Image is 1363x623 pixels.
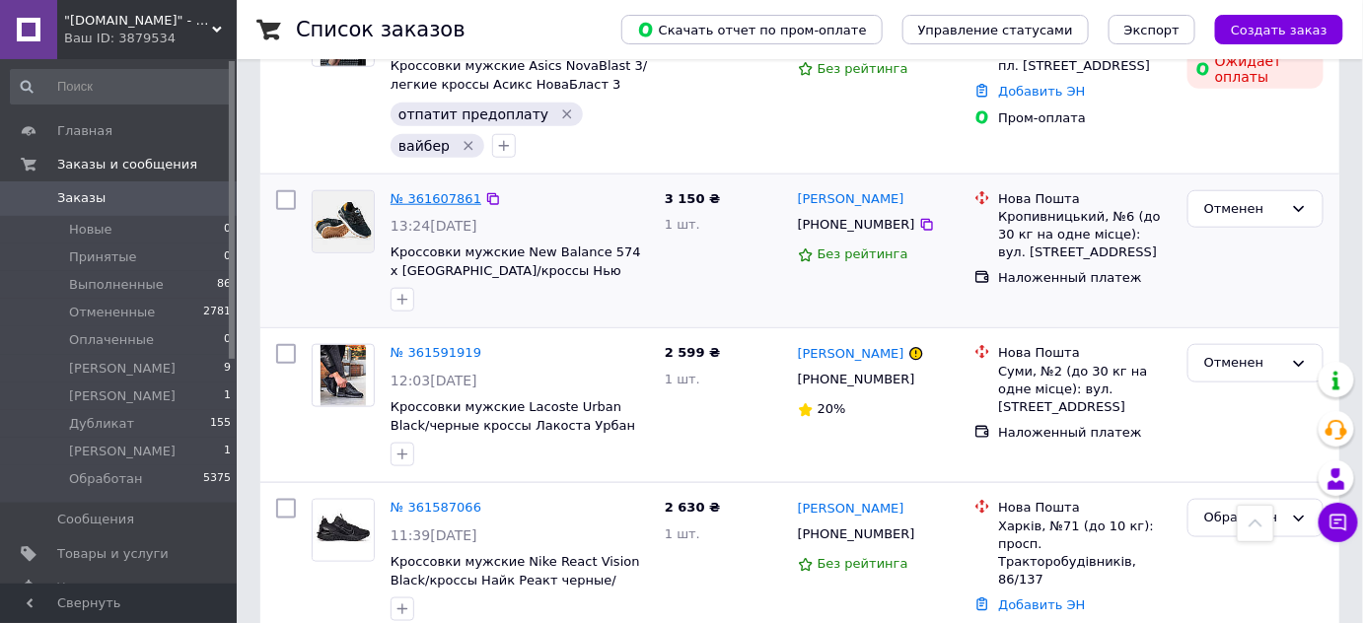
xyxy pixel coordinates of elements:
[69,331,154,349] span: Оплаченные
[637,21,867,38] span: Скачать отчет по пром-оплате
[312,499,375,562] a: Фото товару
[64,12,212,30] span: "intershoes.in.ua" - интернет-магазин
[391,191,481,206] a: № 361607861
[1109,15,1195,44] button: Экспорт
[902,15,1089,44] button: Управление статусами
[224,360,231,378] span: 9
[398,106,548,122] span: отпатит предоплату
[312,344,375,407] a: Фото товару
[203,304,231,321] span: 2781
[559,106,575,122] svg: Удалить метку
[57,545,169,563] span: Товары и услуги
[391,500,481,515] a: № 361587066
[1195,22,1343,36] a: Создать заказ
[794,367,919,392] div: [PHONE_NUMBER]
[391,527,477,543] span: 11:39[DATE]
[1124,23,1180,37] span: Экспорт
[312,190,375,253] a: Фото товару
[217,276,231,294] span: 86
[69,221,112,239] span: Новые
[224,331,231,349] span: 0
[998,109,1172,127] div: Пром-оплата
[391,345,481,360] a: № 361591919
[203,470,231,488] span: 5375
[69,415,134,433] span: Дубликат
[818,401,846,416] span: 20%
[224,387,231,405] span: 1
[665,345,720,360] span: 2 599 ₴
[998,190,1172,208] div: Нова Пошта
[818,61,908,76] span: Без рейтинга
[798,345,904,364] a: [PERSON_NAME]
[665,526,700,541] span: 1 шт.
[998,499,1172,517] div: Нова Пошта
[57,579,147,596] span: Уведомления
[621,15,883,44] button: Скачать отчет по пром-оплате
[461,138,476,154] svg: Удалить метку
[665,217,700,232] span: 1 шт.
[69,248,137,266] span: Принятые
[818,246,908,261] span: Без рейтинга
[69,470,142,488] span: Обработан
[391,218,477,234] span: 13:24[DATE]
[794,521,919,547] div: [PHONE_NUMBER]
[313,191,374,252] img: Фото товару
[1204,353,1283,374] div: Отменен
[798,500,904,519] a: [PERSON_NAME]
[1204,199,1283,220] div: Отменен
[224,248,231,266] span: 0
[665,500,720,515] span: 2 630 ₴
[794,212,919,238] div: [PHONE_NUMBER]
[998,424,1172,442] div: Наложенный платеж
[69,304,155,321] span: Отмененные
[210,415,231,433] span: 155
[998,344,1172,362] div: Нова Пошта
[69,276,164,294] span: Выполненные
[57,511,134,528] span: Сообщения
[818,556,908,571] span: Без рейтинга
[798,190,904,209] a: [PERSON_NAME]
[313,500,374,561] img: Фото товару
[64,30,237,47] div: Ваш ID: 3879534
[296,18,466,41] h1: Список заказов
[1204,508,1283,528] div: Обработан
[391,244,641,314] a: Кроссовки мужские New Balance 574 x [GEOGRAPHIC_DATA]/кроссы Нью Беланс 574 весна-осень/кроссовки...
[57,122,112,140] span: Главная
[998,363,1172,417] div: Суми, №2 (до 30 кг на одне місце): вул. [STREET_ADDRESS]
[998,597,1085,612] a: Добавить ЭН
[224,221,231,239] span: 0
[665,191,720,206] span: 3 150 ₴
[57,156,197,173] span: Заказы и сообщения
[998,84,1085,99] a: Добавить ЭН
[69,387,176,405] span: [PERSON_NAME]
[391,399,635,469] a: Кроссовки мужские Lacoste Urban Black/черные кроссы Лакоста Урбан для мужчин/кроссовки Lacoste на...
[57,189,106,207] span: Заказы
[918,23,1073,37] span: Управление статусами
[391,373,477,388] span: 12:03[DATE]
[398,138,450,154] span: вайбер
[998,518,1172,589] div: Харків, №71 (до 10 кг): просп. Тракторобудівників, 86/137
[69,360,176,378] span: [PERSON_NAME]
[1231,23,1327,37] span: Создать заказ
[69,443,176,460] span: [PERSON_NAME]
[665,372,700,386] span: 1 шт.
[998,269,1172,287] div: Наложенный платеж
[10,69,233,104] input: Поиск
[1319,503,1358,542] button: Чат с покупателем
[998,208,1172,262] div: Кропивницький, №6 (до 30 кг на одне місце): вул. [STREET_ADDRESS]
[224,443,231,460] span: 1
[1215,15,1343,44] button: Создать заказ
[1187,49,1324,89] div: Ожидает оплаты
[321,345,367,406] img: Фото товару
